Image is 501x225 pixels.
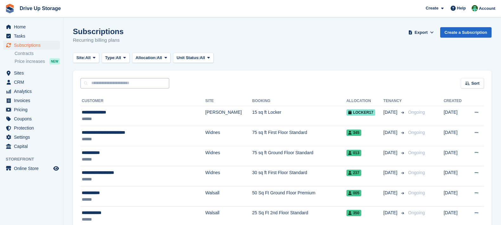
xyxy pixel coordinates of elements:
button: Allocation: All [132,53,171,63]
span: 345 [346,130,361,136]
a: Preview store [52,165,60,172]
span: All [200,55,205,61]
td: 15 sq ft Locker [252,106,346,126]
span: All [116,55,121,61]
a: Create a Subscription [440,27,491,38]
td: 75 sq ft First Floor Standard [252,126,346,146]
td: [DATE] [444,126,467,146]
td: Widnes [205,126,252,146]
h1: Subscriptions [73,27,124,36]
button: Unit Status: All [173,53,213,63]
span: Export [414,29,427,36]
th: Tenancy [383,96,406,106]
th: Booking [252,96,346,106]
span: Sort [471,80,479,87]
span: Locker17 [346,109,375,116]
span: 237 [346,170,361,176]
th: Site [205,96,252,106]
span: Ongoing [408,210,425,215]
div: NEW [49,58,60,64]
span: Create [426,5,438,11]
a: Drive Up Storage [17,3,63,14]
span: Capital [14,142,52,151]
span: 005 [346,190,361,196]
span: [DATE] [383,210,399,216]
span: [DATE] [383,129,399,136]
td: Widnes [205,166,252,186]
button: Export [407,27,435,38]
a: menu [3,142,60,151]
span: Sites [14,69,52,77]
span: All [157,55,162,61]
span: Pricing [14,105,52,114]
td: 30 sq ft First Floor Standard [252,166,346,186]
td: [DATE] [444,186,467,206]
a: menu [3,78,60,87]
span: Allocation: [136,55,157,61]
span: Home [14,22,52,31]
td: [DATE] [444,106,467,126]
span: Site: [76,55,85,61]
span: Ongoing [408,170,425,175]
button: Type: All [102,53,130,63]
span: 350 [346,210,361,216]
td: 75 sq ft Ground Floor Standard [252,146,346,166]
a: menu [3,164,60,173]
a: menu [3,87,60,96]
p: Recurring billing plans [73,37,124,44]
td: [DATE] [444,146,467,166]
a: Price increases NEW [15,58,60,65]
img: stora-icon-8386f47178a22dfd0bd8f6a31ec36ba5ce8667c1dd55bd0f319d3a0aa187defe.svg [5,4,15,13]
span: Ongoing [408,190,425,195]
span: Account [479,5,495,12]
a: menu [3,96,60,105]
span: CRM [14,78,52,87]
span: [DATE] [383,190,399,196]
span: Protection [14,124,52,132]
td: 50 Sq Ft Ground Floor Premium [252,186,346,206]
a: menu [3,133,60,142]
span: Tasks [14,32,52,40]
th: Created [444,96,467,106]
a: menu [3,69,60,77]
span: Help [457,5,466,11]
a: menu [3,32,60,40]
span: Ongoing [408,110,425,115]
span: [DATE] [383,149,399,156]
span: Invoices [14,96,52,105]
span: Settings [14,133,52,142]
th: Customer [80,96,205,106]
span: Online Store [14,164,52,173]
a: menu [3,105,60,114]
a: menu [3,124,60,132]
a: menu [3,22,60,31]
span: Price increases [15,58,45,64]
a: Contracts [15,51,60,57]
img: Camille [472,5,478,11]
span: All [85,55,91,61]
button: Site: All [73,53,99,63]
span: Coupons [14,114,52,123]
td: Widnes [205,146,252,166]
span: Storefront [6,156,63,162]
a: menu [3,114,60,123]
td: Walsall [205,186,252,206]
span: [DATE] [383,109,399,116]
th: Allocation [346,96,383,106]
span: Analytics [14,87,52,96]
span: 013 [346,150,361,156]
td: [DATE] [444,166,467,186]
span: Type: [105,55,116,61]
span: Unit Status: [177,55,200,61]
td: [PERSON_NAME] [205,106,252,126]
a: menu [3,41,60,50]
span: Ongoing [408,150,425,155]
span: Subscriptions [14,41,52,50]
span: Ongoing [408,130,425,135]
span: [DATE] [383,169,399,176]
